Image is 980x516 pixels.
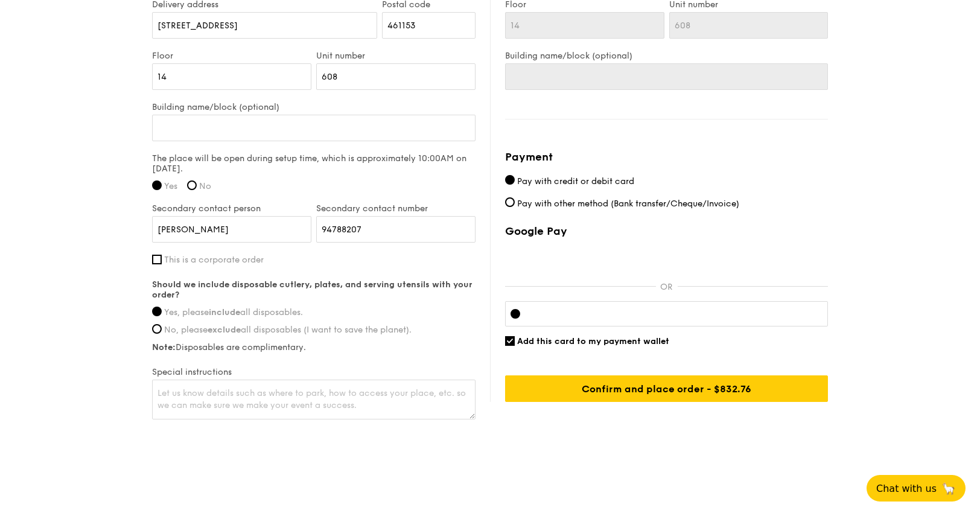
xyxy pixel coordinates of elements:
label: Special instructions [152,367,476,377]
label: Disposables are complimentary. [152,342,476,352]
strong: include [209,307,240,317]
input: Pay with other method (Bank transfer/Cheque/Invoice) [505,197,515,207]
strong: Should we include disposable cutlery, plates, and serving utensils with your order? [152,279,472,300]
input: Confirm and place order - $832.76 [505,375,828,402]
label: Secondary contact number [316,203,476,214]
span: Yes, please all disposables. [164,307,303,317]
span: This is a corporate order [164,255,264,265]
label: Unit number [316,51,476,61]
span: Pay with other method (Bank transfer/Cheque/Invoice) [517,199,739,209]
p: OR [656,282,678,292]
label: Google Pay [505,225,828,238]
span: 🦙 [941,482,956,495]
strong: Note: [152,342,176,352]
h4: Payment [505,148,828,165]
span: Pay with credit or debit card [517,176,634,186]
iframe: Secure card payment input frame [530,309,822,319]
strong: exclude [208,325,241,335]
span: Add this card to my payment wallet [517,336,669,346]
label: Floor [152,51,311,61]
input: This is a corporate order [152,255,162,264]
span: No [199,181,211,191]
input: Yes [152,180,162,190]
button: Chat with us🦙 [867,475,966,502]
span: No, please all disposables (I want to save the planet). [164,325,412,335]
input: No, pleaseexcludeall disposables (I want to save the planet). [152,324,162,334]
input: No [187,180,197,190]
label: The place will be open during setup time, which is approximately 10:00AM on [DATE]. [152,153,476,174]
label: Building name/block (optional) [505,51,828,61]
span: Chat with us [876,483,937,494]
span: Yes [164,181,177,191]
input: Pay with credit or debit card [505,175,515,185]
label: Building name/block (optional) [152,102,476,112]
input: Yes, pleaseincludeall disposables. [152,307,162,316]
label: Secondary contact person [152,203,311,214]
iframe: Secure payment button frame [505,245,828,272]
